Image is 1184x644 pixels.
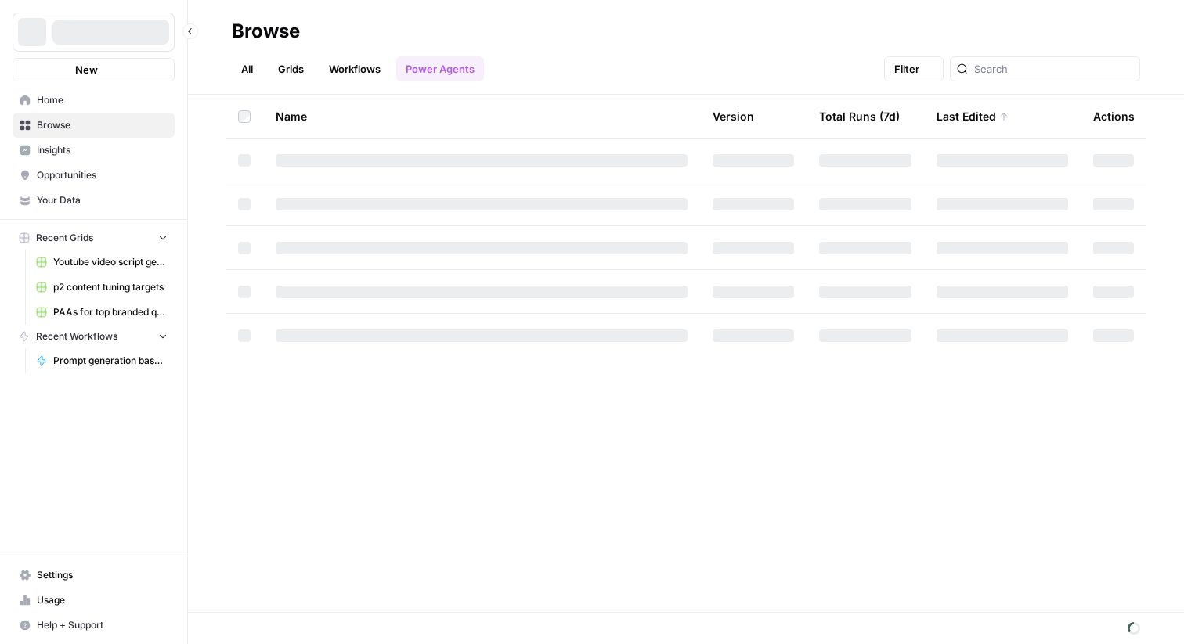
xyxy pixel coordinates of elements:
[37,193,168,207] span: Your Data
[37,593,168,607] span: Usage
[13,138,175,163] a: Insights
[13,563,175,588] a: Settings
[319,56,390,81] a: Workflows
[974,61,1133,77] input: Search
[37,568,168,582] span: Settings
[819,95,900,138] div: Total Runs (7d)
[29,300,175,325] a: PAAs for top branded queries from GSC
[13,88,175,113] a: Home
[13,113,175,138] a: Browse
[53,305,168,319] span: PAAs for top branded queries from GSC
[13,325,175,348] button: Recent Workflows
[37,118,168,132] span: Browse
[53,280,168,294] span: p2 content tuning targets
[276,95,688,138] div: Name
[36,231,93,245] span: Recent Grids
[13,613,175,638] button: Help + Support
[53,255,168,269] span: Youtube video script generator
[13,226,175,250] button: Recent Grids
[37,168,168,182] span: Opportunities
[13,163,175,188] a: Opportunities
[29,275,175,300] a: p2 content tuning targets
[37,143,168,157] span: Insights
[232,56,262,81] a: All
[36,329,117,344] span: Recent Workflows
[13,588,175,613] a: Usage
[75,62,98,77] span: New
[53,354,168,368] span: Prompt generation based on URL v1
[13,188,175,213] a: Your Data
[937,95,1009,138] div: Last Edited
[29,348,175,373] a: Prompt generation based on URL v1
[884,56,944,81] button: Filter
[396,56,484,81] a: Power Agents
[13,58,175,81] button: New
[713,95,754,138] div: Version
[232,19,300,44] div: Browse
[37,93,168,107] span: Home
[1093,95,1135,138] div: Actions
[37,618,168,632] span: Help + Support
[29,250,175,275] a: Youtube video script generator
[894,61,919,77] span: Filter
[269,56,313,81] a: Grids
